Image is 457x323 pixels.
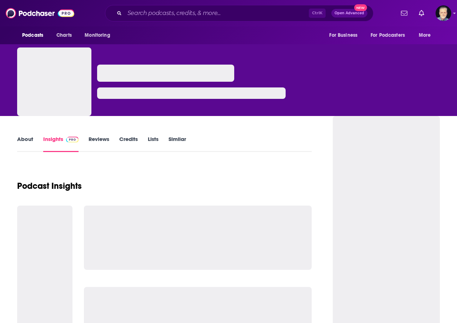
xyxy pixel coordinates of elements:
a: Show notifications dropdown [398,7,410,19]
div: Search podcasts, credits, & more... [105,5,373,21]
a: Similar [169,136,186,152]
button: open menu [17,29,52,42]
button: open menu [366,29,415,42]
img: Podchaser - Follow, Share and Rate Podcasts [6,6,74,20]
span: More [419,30,431,40]
input: Search podcasts, credits, & more... [125,7,309,19]
button: Open AdvancedNew [331,9,367,17]
img: Podchaser Pro [66,137,79,142]
span: Charts [56,30,72,40]
a: InsightsPodchaser Pro [43,136,79,152]
span: For Podcasters [371,30,405,40]
span: Ctrl K [309,9,326,18]
a: Lists [148,136,159,152]
span: New [354,4,367,11]
button: open menu [414,29,440,42]
a: About [17,136,33,152]
span: Monitoring [85,30,110,40]
a: Charts [52,29,76,42]
span: Podcasts [22,30,43,40]
span: Logged in as JonesLiterary [436,5,451,21]
span: For Business [329,30,357,40]
a: Credits [119,136,138,152]
span: Open Advanced [335,11,364,15]
a: Reviews [89,136,109,152]
button: open menu [324,29,366,42]
button: open menu [80,29,119,42]
a: Show notifications dropdown [416,7,427,19]
img: User Profile [436,5,451,21]
button: Show profile menu [436,5,451,21]
h1: Podcast Insights [17,181,82,191]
